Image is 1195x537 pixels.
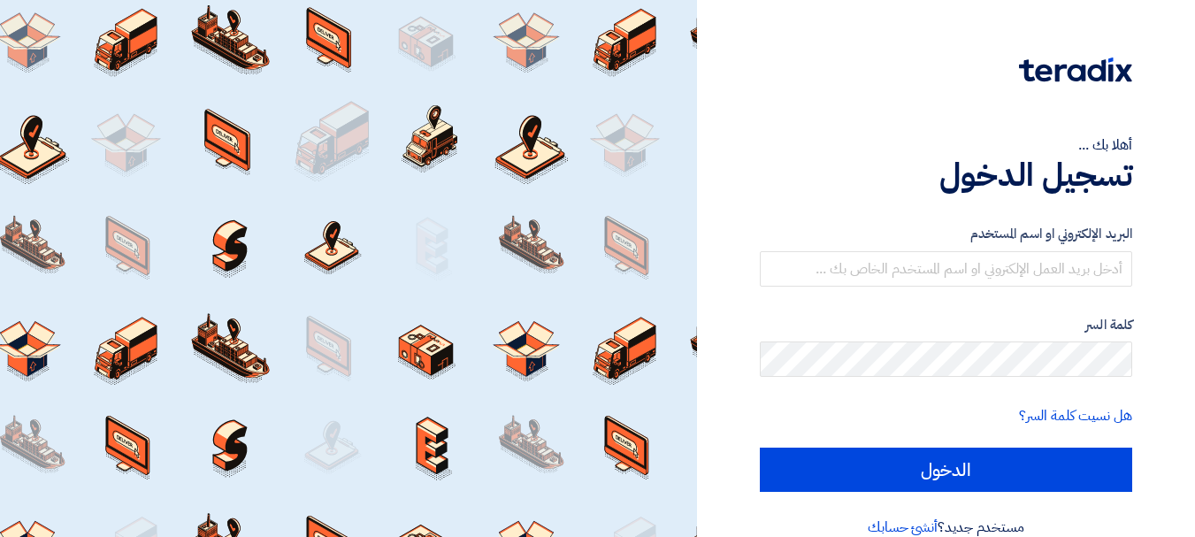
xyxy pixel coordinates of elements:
label: كلمة السر [760,315,1132,335]
input: الدخول [760,448,1132,492]
input: أدخل بريد العمل الإلكتروني او اسم المستخدم الخاص بك ... [760,251,1132,287]
h1: تسجيل الدخول [760,156,1132,195]
img: Teradix logo [1019,58,1132,82]
a: هل نسيت كلمة السر؟ [1019,405,1132,426]
div: أهلا بك ... [760,134,1132,156]
label: البريد الإلكتروني او اسم المستخدم [760,224,1132,244]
